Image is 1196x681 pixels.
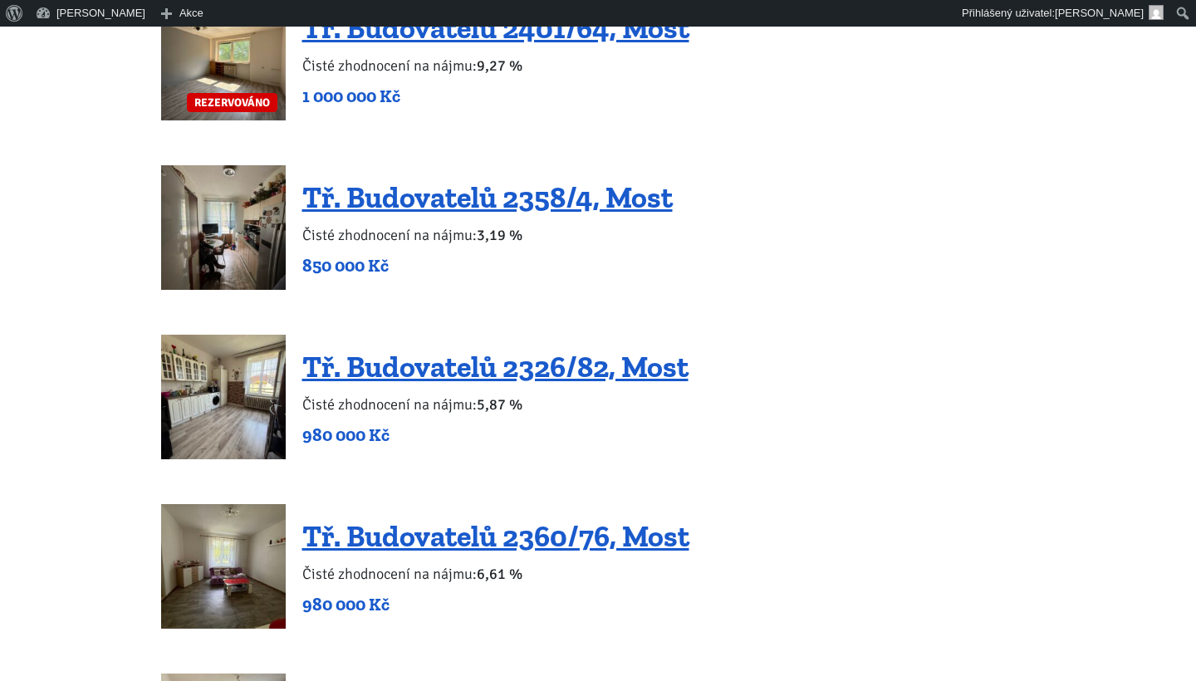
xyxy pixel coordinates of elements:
[302,518,689,554] a: Tř. Budovatelů 2360/76, Most
[302,393,689,416] p: Čisté zhodnocení na nájmu:
[302,562,689,585] p: Čisté zhodnocení na nájmu:
[477,56,522,75] b: 9,27 %
[302,254,673,277] p: 850 000 Kč
[302,424,689,447] p: 980 000 Kč
[302,179,673,215] a: Tř. Budovatelů 2358/4, Most
[302,85,689,108] p: 1 000 000 Kč
[302,223,673,247] p: Čisté zhodnocení na nájmu:
[302,10,689,46] a: Tř. Budovatelů 2401/64, Most
[477,395,522,414] b: 5,87 %
[1055,7,1144,19] span: [PERSON_NAME]
[477,565,522,583] b: 6,61 %
[187,93,277,112] span: REZERVOVÁNO
[477,226,522,244] b: 3,19 %
[302,349,689,385] a: Tř. Budovatelů 2326/82, Most
[302,54,689,77] p: Čisté zhodnocení na nájmu:
[302,593,689,616] p: 980 000 Kč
